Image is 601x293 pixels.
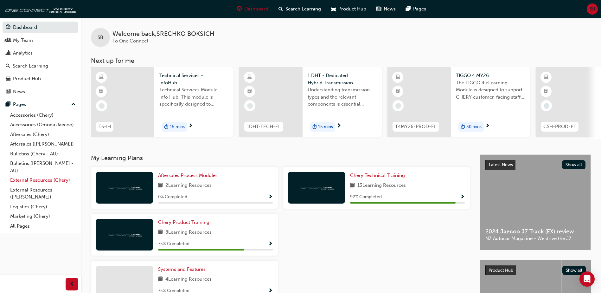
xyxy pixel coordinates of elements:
span: Dashboard [244,5,268,13]
a: Bulletins (Chery - AU) [8,149,78,159]
button: Pages [3,99,78,110]
span: learningResourceType_ELEARNING-icon [544,73,548,81]
button: Show all [562,266,586,275]
span: Aftersales Process Modules [158,173,218,178]
span: book-icon [350,182,355,190]
span: NZ Autocar Magazine - We drive the J7. [485,235,585,242]
span: SB [590,5,595,13]
span: learningRecordVerb_NONE-icon [544,103,549,109]
span: Show Progress [268,241,273,247]
a: Aftersales ([PERSON_NAME]) [8,139,78,149]
img: oneconnect [107,231,142,238]
span: duration-icon [461,123,465,131]
a: Analytics [3,47,78,59]
button: Show Progress [268,240,273,248]
div: Analytics [13,49,33,57]
span: guage-icon [6,25,10,30]
span: next-icon [485,123,490,129]
a: guage-iconDashboard [232,3,273,16]
img: oneconnect [3,3,76,15]
div: Search Learning [13,62,48,70]
a: TS-IHTechnical Services - InfoHubTechnical Services Module - Info Hub. This module is specificall... [91,67,233,137]
span: Latest News [489,162,513,167]
span: Welcome back , SRECHKO BOKSICH [112,30,214,38]
span: SB [98,34,103,41]
span: 75 % Completed [158,240,189,248]
a: Accessories (Omoda Jaecoo) [8,120,78,130]
span: Search Learning [285,5,321,13]
span: 15 mins [318,123,333,131]
span: Technical Services Module - Info Hub. This module is specifically designed to address the require... [159,86,228,108]
span: book-icon [158,182,163,190]
span: Show Progress [460,194,465,200]
h3: My Learning Plans [91,154,470,162]
a: 1DHT-TECH-EL1 DHT - Dedicated Hybrid TransmissionUnderstanding transmission types and the relevan... [239,67,382,137]
a: Aftersales Process Modules [158,172,220,179]
a: Aftersales (Chery) [8,130,78,140]
a: Systems and Features [158,266,208,273]
button: Show Progress [460,193,465,201]
span: book-icon [158,276,163,283]
img: oneconnect [107,185,142,191]
a: External Resources ([PERSON_NAME]) [8,185,78,202]
span: book-icon [158,229,163,237]
span: search-icon [278,5,283,13]
button: DashboardMy TeamAnalyticsSearch LearningProduct HubNews [3,20,78,99]
span: CSH-PROD-EL [543,123,576,130]
span: up-icon [71,101,76,109]
span: Show Progress [268,194,273,200]
span: people-icon [6,38,10,43]
span: car-icon [331,5,336,13]
span: booktick-icon [396,88,400,96]
span: guage-icon [237,5,242,13]
a: Accessories (Chery) [8,110,78,120]
a: News [3,86,78,98]
span: 1 DHT - Dedicated Hybrid Transmission [308,72,377,86]
button: SB [587,3,598,15]
a: Search Learning [3,60,78,72]
span: prev-icon [70,280,74,288]
span: Product Hub [489,268,513,273]
a: Latest NewsShow all [485,160,585,170]
span: Technical Services - InfoHub [159,72,228,86]
span: Chery Product Training [158,219,209,225]
button: Show all [562,160,586,169]
span: TIGGO 4 MY26 [456,72,525,79]
span: The TIGGO 4 eLearning Module is designed to support CHERY customer-facing staff with the product ... [456,79,525,101]
a: Logistics (Chery) [8,202,78,212]
h3: Next up for me [81,57,601,64]
span: TS-IH [99,123,111,130]
a: Product HubShow all [485,265,586,276]
span: learningRecordVerb_NONE-icon [247,103,253,109]
span: 30 mins [466,123,482,131]
span: search-icon [6,63,10,69]
span: next-icon [336,123,341,129]
a: Product Hub [3,73,78,85]
span: pages-icon [406,5,411,13]
span: 8 Learning Resources [165,229,212,237]
span: Systems and Features [158,266,206,272]
span: News [384,5,396,13]
span: 1DHT-TECH-EL [247,123,281,130]
a: Chery Product Training [158,219,212,226]
span: booktick-icon [247,88,252,96]
span: Understanding transmission types and the relevant components is essential knowledge required for ... [308,86,377,108]
span: 15 mins [170,123,185,131]
span: duration-icon [164,123,169,131]
img: oneconnect [299,185,334,191]
a: news-iconNews [371,3,401,16]
span: next-icon [188,123,193,129]
a: pages-iconPages [401,3,431,16]
div: Product Hub [13,75,41,82]
a: Marketing (Chery) [8,212,78,221]
a: car-iconProduct Hub [326,3,371,16]
span: pages-icon [6,102,10,107]
span: learningResourceType_ELEARNING-icon [396,73,400,81]
span: car-icon [6,76,10,82]
a: External Resources (Chery) [8,175,78,185]
button: Show Progress [268,193,273,201]
span: chart-icon [6,50,10,56]
span: booktick-icon [544,88,548,96]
